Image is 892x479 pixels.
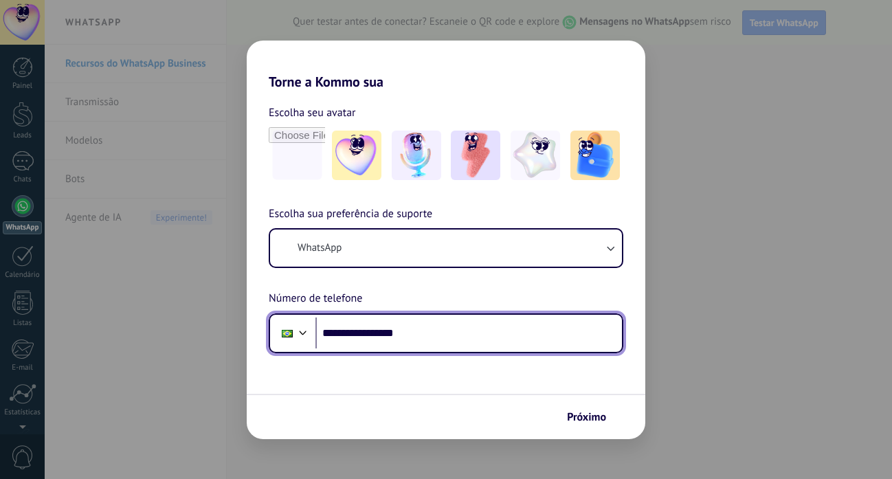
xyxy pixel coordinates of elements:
img: -1.jpeg [332,131,381,180]
div: Brazil: + 55 [274,319,300,348]
span: Escolha sua preferência de suporte [269,205,432,223]
span: Escolha seu avatar [269,104,356,122]
img: -5.jpeg [570,131,620,180]
span: Próximo [567,412,606,422]
span: Número de telefone [269,290,362,308]
button: Próximo [561,405,625,429]
img: -4.jpeg [511,131,560,180]
button: WhatsApp [270,230,622,267]
h2: Torne a Kommo sua [247,41,645,90]
img: -3.jpeg [451,131,500,180]
span: WhatsApp [298,241,342,255]
img: -2.jpeg [392,131,441,180]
